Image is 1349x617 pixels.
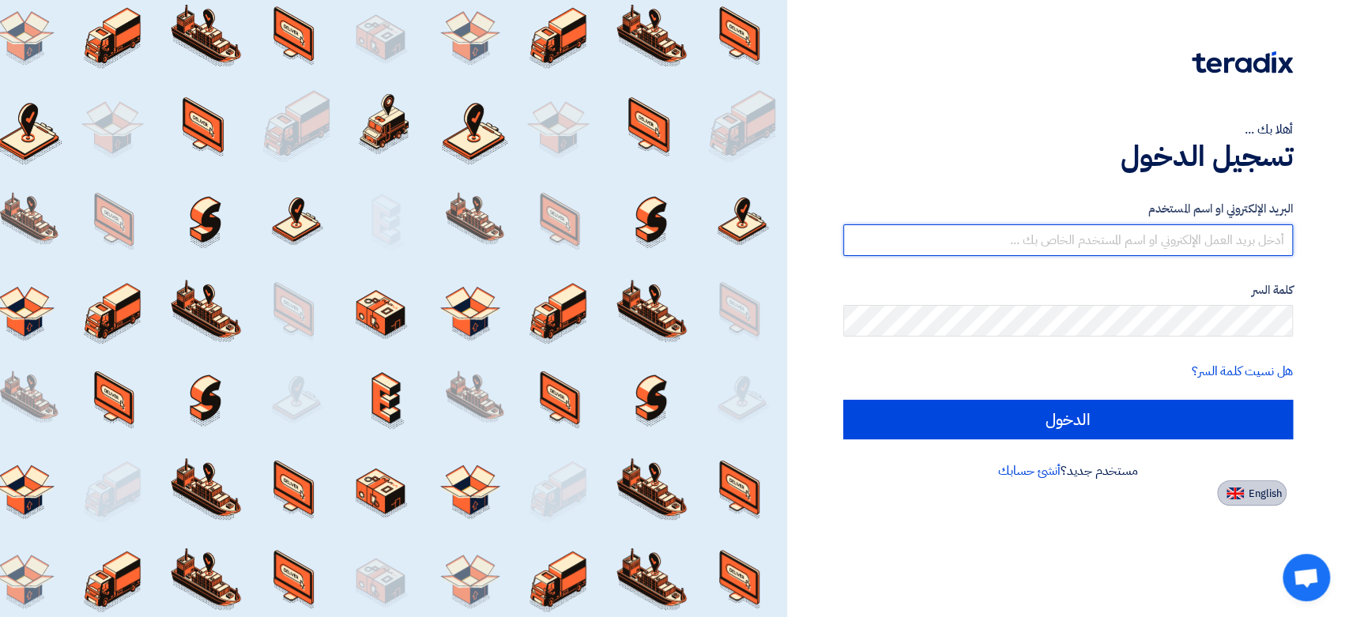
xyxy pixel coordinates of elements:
[843,139,1293,174] h1: تسجيل الدخول
[843,200,1293,218] label: البريد الإلكتروني او اسم المستخدم
[1227,487,1244,499] img: en-US.png
[1283,554,1330,601] div: Open chat
[843,224,1293,256] input: أدخل بريد العمل الإلكتروني او اسم المستخدم الخاص بك ...
[843,400,1293,439] input: الدخول
[843,461,1293,480] div: مستخدم جديد؟
[998,461,1061,480] a: أنشئ حسابك
[843,120,1293,139] div: أهلا بك ...
[843,281,1293,299] label: كلمة السر
[1249,488,1282,499] span: English
[1192,362,1293,381] a: هل نسيت كلمة السر؟
[1217,480,1287,506] button: English
[1192,51,1293,73] img: Teradix logo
